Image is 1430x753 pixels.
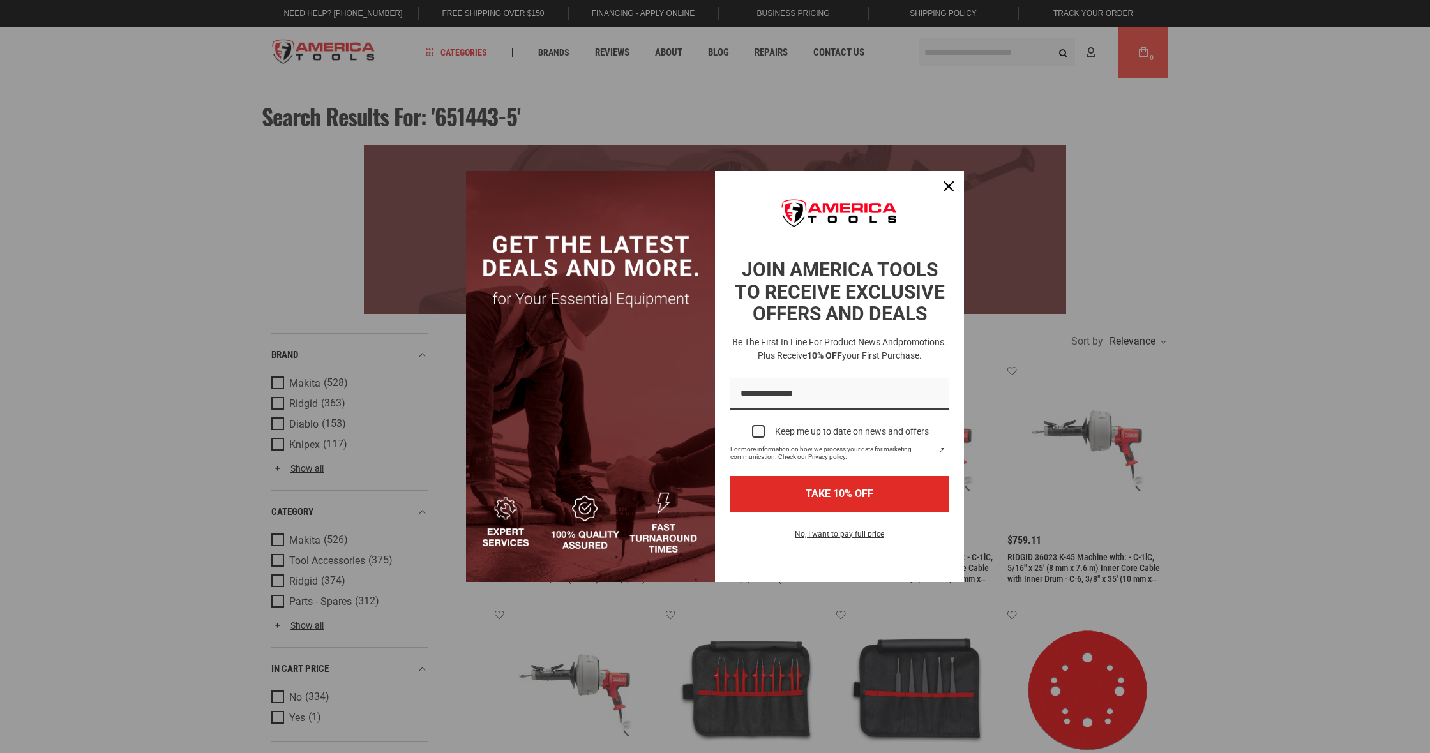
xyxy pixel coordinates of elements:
[730,445,933,461] span: For more information on how we process your data for marketing communication. Check our Privacy p...
[730,378,949,410] input: Email field
[775,426,929,437] div: Keep me up to date on news and offers
[933,444,949,459] a: Read our Privacy Policy
[933,444,949,459] svg: link icon
[944,181,954,191] svg: close icon
[785,527,894,549] button: No, I want to pay full price
[1251,713,1430,753] iframe: LiveChat chat widget
[758,337,947,361] span: promotions. Plus receive your first purchase.
[735,258,945,325] strong: JOIN AMERICA TOOLS TO RECEIVE EXCLUSIVE OFFERS AND DEALS
[933,171,964,202] button: Close
[807,350,842,361] strong: 10% OFF
[730,476,949,511] button: TAKE 10% OFF
[728,336,951,362] h3: Be the first in line for product news and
